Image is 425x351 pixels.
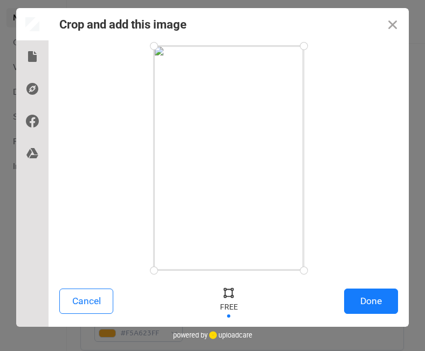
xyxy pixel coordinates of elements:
div: Direct Link [16,73,49,105]
div: powered by [173,327,252,343]
div: Preview [16,8,49,40]
button: Close [376,8,409,40]
div: Google Drive [16,137,49,170]
button: Done [344,289,398,314]
button: Cancel [59,289,113,314]
div: Facebook [16,105,49,137]
div: Local Files [16,40,49,73]
a: uploadcare [208,331,252,339]
div: Crop and add this image [59,18,187,31]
